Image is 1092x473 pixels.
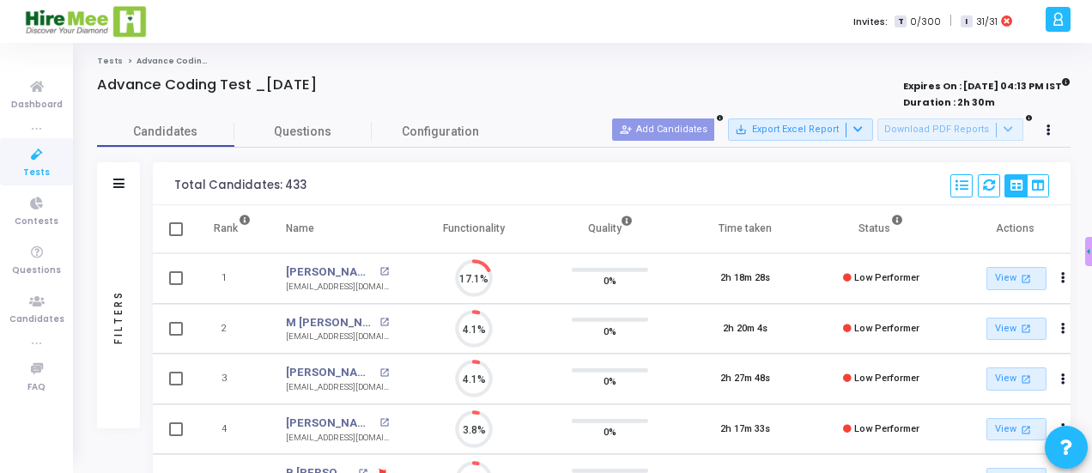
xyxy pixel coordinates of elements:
button: Actions [1052,417,1076,441]
button: Add Candidates [612,118,714,141]
span: 31/31 [976,15,998,29]
label: Invites: [853,15,888,29]
th: Quality [542,205,677,253]
td: 2 [196,304,269,355]
a: [PERSON_NAME] . [286,264,375,281]
td: 4 [196,404,269,455]
mat-icon: open_in_new [1019,422,1034,437]
strong: Duration : 2h 30m [903,95,995,109]
div: [EMAIL_ADDRESS][DOMAIN_NAME] [286,330,389,343]
span: Low Performer [854,423,919,434]
div: [EMAIL_ADDRESS][DOMAIN_NAME] [286,281,389,294]
td: 1 [196,253,269,304]
div: 2h 27m 48s [720,372,770,386]
a: View [986,267,1046,290]
div: Filters [111,222,126,411]
button: Download PDF Reports [877,118,1023,141]
img: logo [24,4,149,39]
mat-icon: person_add_alt [620,124,632,136]
td: 3 [196,354,269,404]
button: Actions [1052,267,1076,291]
span: Tests [23,166,50,180]
div: Name [286,219,314,238]
span: Questions [12,264,61,278]
th: Status [813,205,949,253]
span: Contests [15,215,58,229]
h4: Advance Coding Test _[DATE] [97,76,317,94]
div: 2h 20m 4s [723,322,767,337]
div: View Options [1004,174,1049,197]
mat-icon: open_in_new [379,368,389,378]
span: 0% [604,322,616,339]
mat-icon: open_in_new [1019,271,1034,286]
span: 0% [604,423,616,440]
div: 2h 18m 28s [720,271,770,286]
strong: Expires On : [DATE] 04:13 PM IST [903,75,1071,94]
button: Actions [1052,367,1076,391]
th: Actions [949,205,1084,253]
th: Rank [196,205,269,253]
a: View [986,367,1046,391]
nav: breadcrumb [97,56,1071,67]
span: I [961,15,972,28]
mat-icon: open_in_new [379,267,389,276]
span: 0% [604,272,616,289]
span: Dashboard [11,98,63,112]
div: [EMAIL_ADDRESS][DOMAIN_NAME] [286,381,389,394]
span: T [895,15,906,28]
span: Low Performer [854,272,919,283]
mat-icon: open_in_new [379,318,389,327]
a: M [PERSON_NAME] . [286,314,375,331]
div: Time taken [719,219,772,238]
span: 0/300 [910,15,941,29]
div: Total Candidates: 433 [174,179,306,192]
span: Candidates [97,123,234,141]
div: 2h 17m 33s [720,422,770,437]
mat-icon: save_alt [735,124,747,136]
mat-icon: open_in_new [1019,321,1034,336]
a: View [986,418,1046,441]
span: 0% [604,373,616,390]
button: Actions [1052,317,1076,341]
a: Tests [97,56,123,66]
span: Questions [234,123,372,141]
span: Low Performer [854,323,919,334]
span: Advance Coding Test _[DATE] [136,56,266,66]
span: Candidates [9,312,64,327]
button: Export Excel Report [728,118,873,141]
span: | [949,12,952,30]
a: [PERSON_NAME] . [286,415,375,432]
span: Low Performer [854,373,919,384]
div: [EMAIL_ADDRESS][DOMAIN_NAME] [286,432,389,445]
span: Configuration [402,123,479,141]
th: Functionality [406,205,542,253]
span: FAQ [27,380,45,395]
mat-icon: open_in_new [1019,372,1034,386]
mat-icon: open_in_new [379,418,389,428]
a: View [986,318,1046,341]
a: [PERSON_NAME] . [286,364,375,381]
